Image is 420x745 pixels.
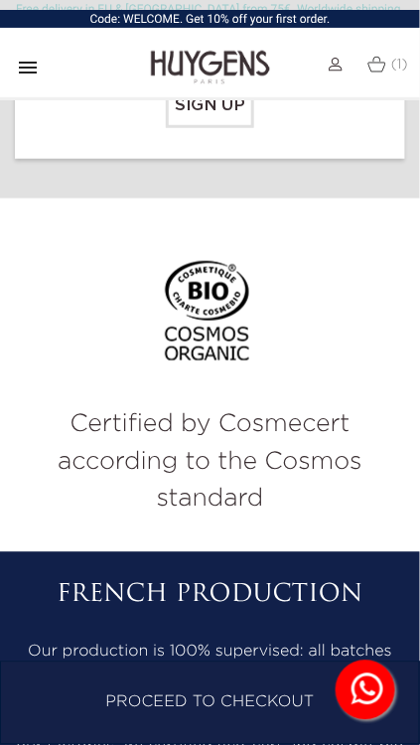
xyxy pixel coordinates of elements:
[158,261,262,382] img: logo bio cosmos
[16,56,40,79] i: 
[166,78,253,128] input: Sign up
[151,49,270,86] img: Huygens
[15,406,405,519] p: Certified by Cosmecert according to the Cosmos standard
[15,582,405,611] h2: French production
[367,57,408,73] a: (1)
[391,58,408,72] span: (1)
[15,641,405,688] p: Our production is 100% supervised: all batches are identified by a unique number,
